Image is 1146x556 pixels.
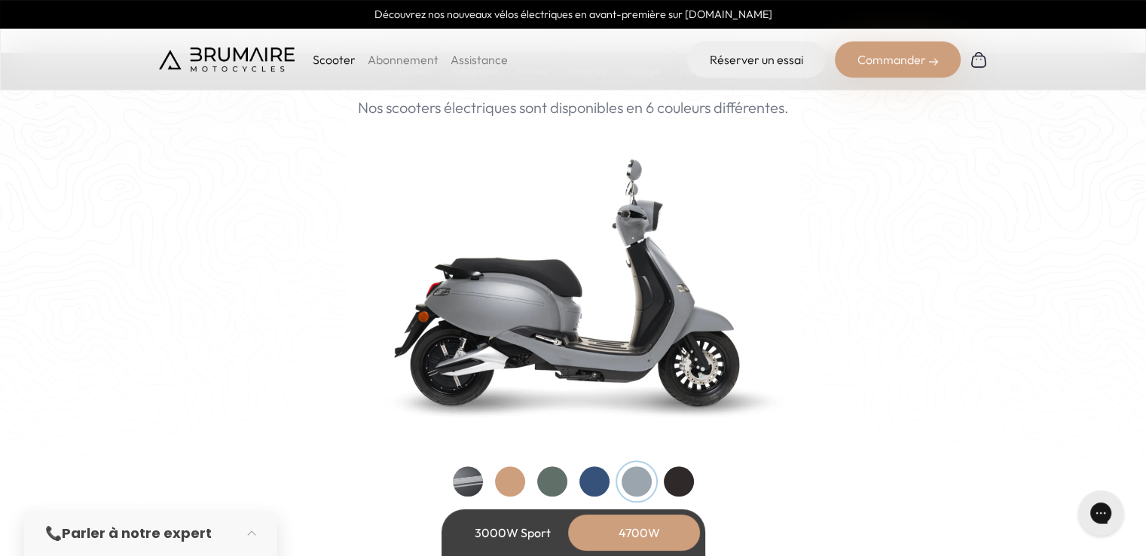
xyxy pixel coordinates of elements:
[453,515,573,551] div: 3000W Sport
[579,515,700,551] div: 4700W
[313,50,356,69] p: Scooter
[451,52,508,67] a: Assistance
[970,50,988,69] img: Panier
[687,41,826,78] a: Réserver un essai
[929,57,938,66] img: right-arrow-2.png
[1071,485,1131,541] iframe: Gorgias live chat messenger
[368,52,439,67] a: Abonnement
[358,96,789,119] p: Nos scooters électriques sont disponibles en 6 couleurs différentes.
[835,41,961,78] div: Commander
[159,47,295,72] img: Brumaire Motocycles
